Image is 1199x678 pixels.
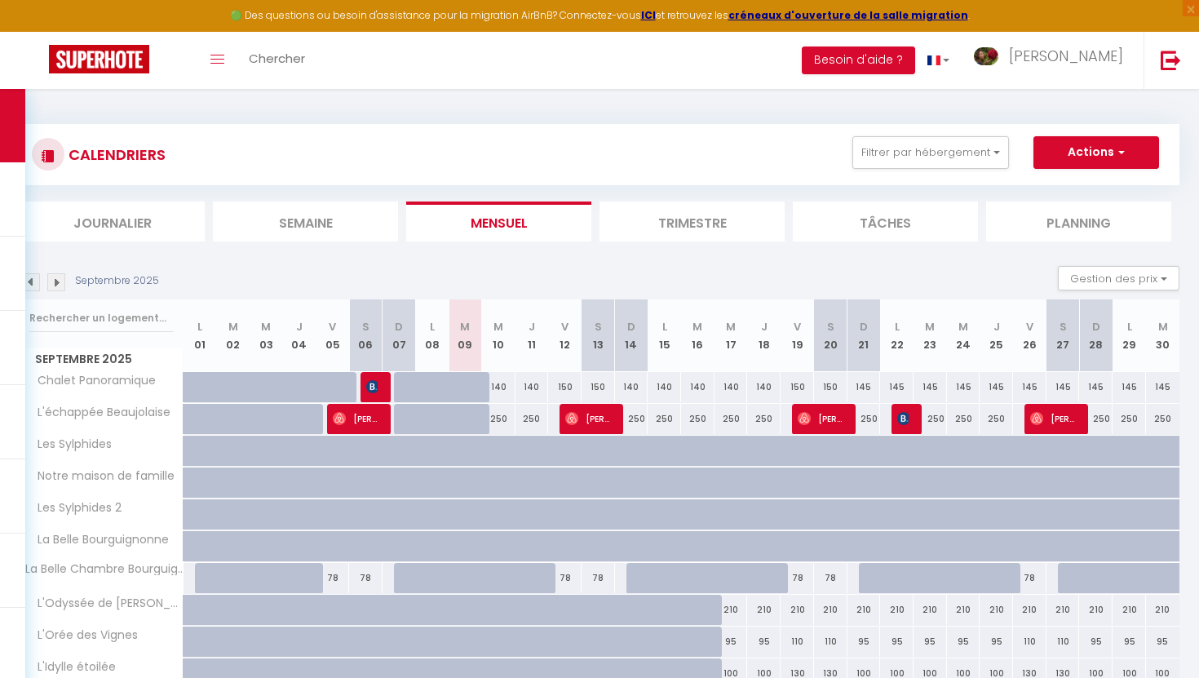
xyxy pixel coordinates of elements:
[1030,403,1075,434] span: [PERSON_NAME]
[395,319,403,335] abbr: D
[565,403,610,434] span: [PERSON_NAME]
[947,404,980,434] div: 250
[548,299,582,372] th: 12
[962,32,1144,89] a: ... [PERSON_NAME]
[914,404,947,434] div: 250
[897,403,909,434] span: [PERSON_NAME]
[847,372,881,402] div: 145
[1079,372,1113,402] div: 145
[283,299,316,372] th: 04
[847,404,881,434] div: 250
[1127,319,1132,335] abbr: L
[986,202,1171,242] li: Planning
[362,319,369,335] abbr: S
[974,47,998,66] img: ...
[814,595,847,625] div: 210
[582,372,615,402] div: 150
[715,372,748,402] div: 140
[415,299,449,372] th: 08
[1146,299,1179,372] th: 30
[827,319,834,335] abbr: S
[958,319,968,335] abbr: M
[781,372,814,402] div: 150
[1013,627,1046,657] div: 110
[1113,595,1146,625] div: 210
[1058,266,1179,290] button: Gestion des prix
[728,8,968,22] a: créneaux d'ouverture de la salle migration
[627,319,635,335] abbr: D
[847,595,881,625] div: 210
[1113,372,1146,402] div: 145
[1146,627,1179,657] div: 95
[715,404,748,434] div: 250
[482,404,515,434] div: 250
[460,319,470,335] abbr: M
[449,299,482,372] th: 09
[1046,299,1080,372] th: 27
[726,319,736,335] abbr: M
[23,499,126,517] span: Les Sylphides 2
[814,299,847,372] th: 20
[715,595,748,625] div: 210
[641,8,656,22] a: ICI
[947,299,980,372] th: 24
[747,595,781,625] div: 210
[1046,595,1080,625] div: 210
[880,627,914,657] div: 95
[23,468,179,485] span: Notre maison de famille
[814,563,847,593] div: 78
[595,319,602,335] abbr: S
[681,372,715,402] div: 140
[515,299,549,372] th: 11
[1046,627,1080,657] div: 110
[548,372,582,402] div: 150
[599,202,785,242] li: Trimestre
[914,627,947,657] div: 95
[662,319,667,335] abbr: L
[249,50,305,67] span: Chercher
[1026,319,1033,335] abbr: V
[213,202,398,242] li: Semaine
[1046,372,1080,402] div: 145
[1092,319,1100,335] abbr: D
[1146,404,1179,434] div: 250
[980,404,1013,434] div: 250
[515,372,549,402] div: 140
[1013,299,1046,372] th: 26
[648,404,681,434] div: 250
[914,299,947,372] th: 23
[1146,372,1179,402] div: 145
[802,47,915,74] button: Besoin d'aide ?
[1161,50,1181,70] img: logout
[781,595,814,625] div: 210
[250,299,283,372] th: 03
[184,299,217,372] th: 01
[1013,563,1046,593] div: 78
[781,299,814,372] th: 19
[947,372,980,402] div: 145
[794,319,801,335] abbr: V
[1013,372,1046,402] div: 145
[316,563,349,593] div: 78
[880,299,914,372] th: 22
[681,404,715,434] div: 250
[880,595,914,625] div: 210
[747,299,781,372] th: 18
[793,202,978,242] li: Tâches
[349,299,383,372] th: 06
[814,372,847,402] div: 150
[561,319,569,335] abbr: V
[1079,299,1113,372] th: 28
[1079,595,1113,625] div: 210
[1146,595,1179,625] div: 210
[23,563,186,575] span: La Belle Chambre Bourguignonne
[761,319,768,335] abbr: J
[430,319,435,335] abbr: L
[615,372,648,402] div: 140
[715,299,748,372] th: 17
[529,319,535,335] abbr: J
[747,627,781,657] div: 95
[23,372,160,390] span: Chalet Panoramique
